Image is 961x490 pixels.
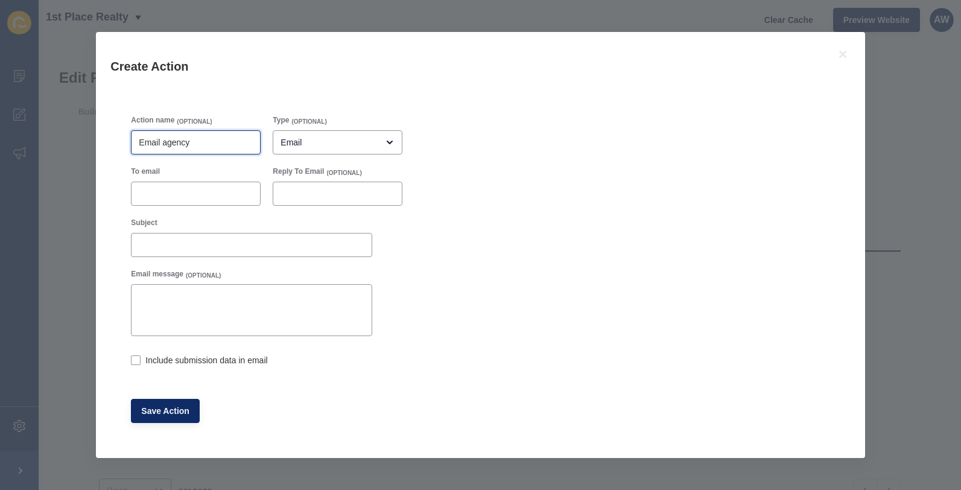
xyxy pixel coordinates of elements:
span: (OPTIONAL) [291,118,326,126]
label: To email [131,167,160,176]
span: (OPTIONAL) [177,118,212,126]
label: Email message [131,269,183,279]
label: Include submission data in email [145,354,267,366]
label: Action name [131,115,174,125]
label: Subject [131,218,157,227]
span: (OPTIONAL) [186,272,221,280]
button: Save Action [131,399,200,423]
label: Type [273,115,289,125]
label: Reply To Email [273,167,324,176]
h1: Create Action [110,59,820,74]
span: Save Action [141,405,189,417]
div: open menu [273,130,402,154]
span: (OPTIONAL) [326,169,361,177]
